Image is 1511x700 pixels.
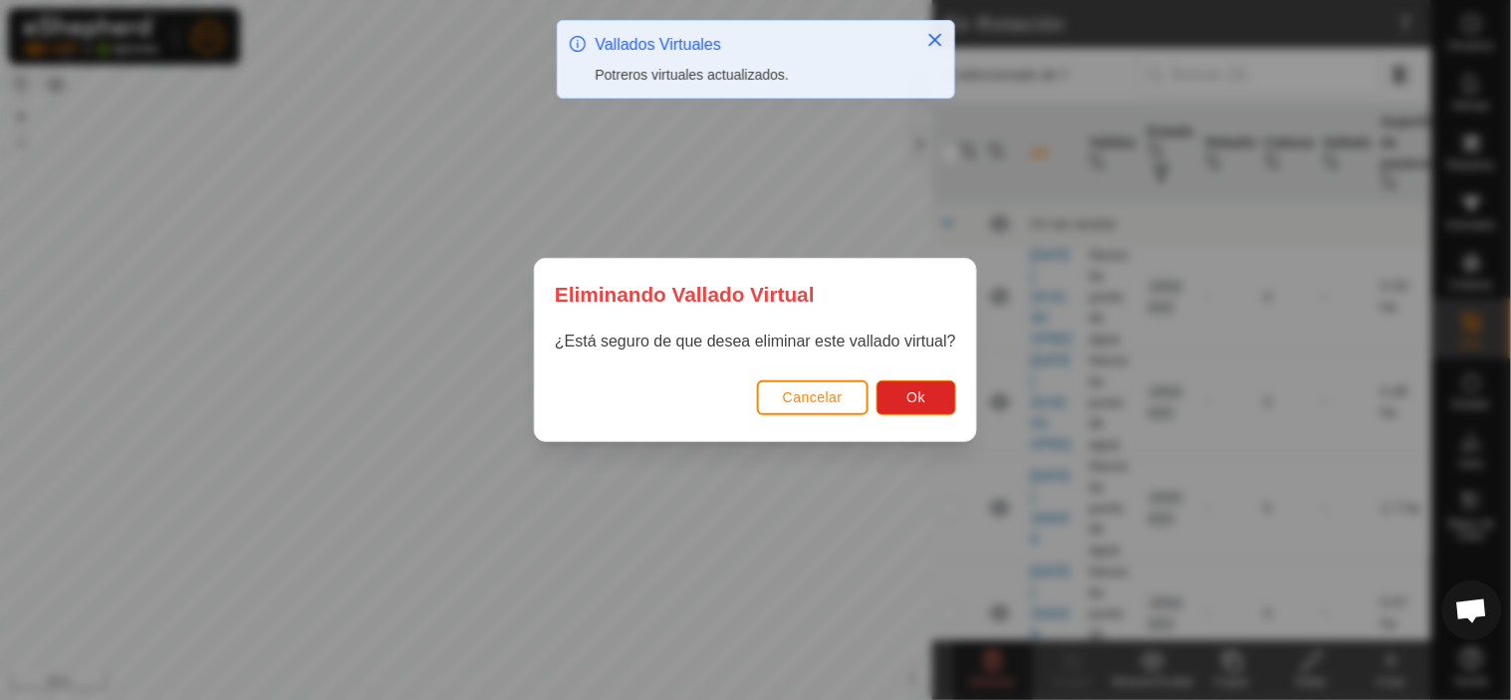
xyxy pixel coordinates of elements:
[757,380,869,415] button: Cancelar
[783,389,843,405] span: Cancelar
[907,389,926,405] span: Ok
[921,26,949,54] button: Close
[596,65,906,86] div: Potreros virtuales actualizados.
[877,380,956,415] button: Ok
[1442,581,1502,640] div: Chat abierto
[555,279,815,310] span: Eliminando Vallado Virtual
[555,330,956,353] p: ¿Está seguro de que desea eliminar este vallado virtual?
[596,33,906,57] div: Vallados Virtuales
